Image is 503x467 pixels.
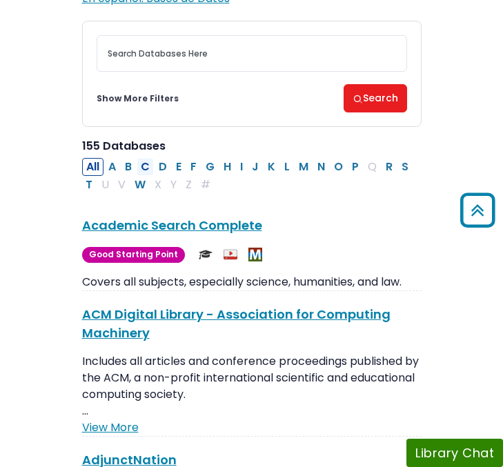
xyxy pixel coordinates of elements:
[82,306,391,341] a: ACM Digital Library - Association for Computing Machinery
[82,419,139,435] a: View More
[104,158,120,176] button: Filter Results A
[82,159,414,192] div: Alpha-list to filter by first letter of database name
[82,247,185,263] span: Good Starting Point
[248,158,263,176] button: Filter Results J
[82,274,422,290] p: Covers all subjects, especially science, humanities, and law.
[82,353,422,419] p: Includes all articles and conference proceedings published by the ACM, a non-profit international...
[186,158,201,176] button: Filter Results F
[382,158,397,176] button: Filter Results R
[280,158,294,176] button: Filter Results L
[330,158,347,176] button: Filter Results O
[406,439,503,467] button: Library Chat
[397,158,413,176] button: Filter Results S
[155,158,171,176] button: Filter Results D
[81,176,97,194] button: Filter Results T
[130,176,150,194] button: Filter Results W
[82,217,262,234] a: Academic Search Complete
[236,158,247,176] button: Filter Results I
[248,248,262,261] img: MeL (Michigan electronic Library)
[348,158,363,176] button: Filter Results P
[219,158,235,176] button: Filter Results H
[97,92,179,105] a: Show More Filters
[137,158,154,176] button: Filter Results C
[82,138,166,154] span: 155 Databases
[344,84,407,112] button: Search
[199,248,213,261] img: Scholarly or Peer Reviewed
[224,248,237,261] img: Audio & Video
[172,158,186,176] button: Filter Results E
[121,158,136,176] button: Filter Results B
[313,158,329,176] button: Filter Results N
[295,158,313,176] button: Filter Results M
[97,35,407,72] input: Search database by title or keyword
[455,199,500,221] a: Back to Top
[82,158,103,176] button: All
[264,158,279,176] button: Filter Results K
[201,158,219,176] button: Filter Results G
